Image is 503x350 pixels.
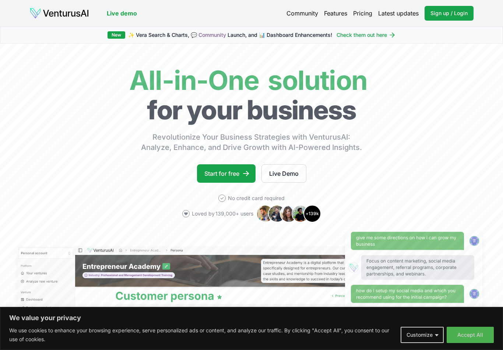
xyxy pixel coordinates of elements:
[337,31,396,39] a: Check them out here
[198,32,226,38] a: Community
[108,31,125,39] div: New
[29,7,89,19] img: logo
[9,326,395,344] p: We use cookies to enhance your browsing experience, serve personalized ads or content, and analyz...
[107,9,137,18] a: Live demo
[353,9,372,18] a: Pricing
[261,164,306,183] a: Live Demo
[268,205,286,223] img: Avatar 2
[280,205,298,223] img: Avatar 3
[447,327,494,343] button: Accept All
[401,327,444,343] button: Customize
[128,31,332,39] span: ✨ Vera Search & Charts, 💬 Launch, and 📊 Dashboard Enhancements!
[292,205,309,223] img: Avatar 4
[425,6,474,21] a: Sign up / Login
[9,314,494,322] p: We value your privacy
[430,10,468,17] span: Sign up / Login
[197,164,256,183] a: Start for free
[256,205,274,223] img: Avatar 1
[378,9,419,18] a: Latest updates
[286,9,318,18] a: Community
[324,9,347,18] a: Features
